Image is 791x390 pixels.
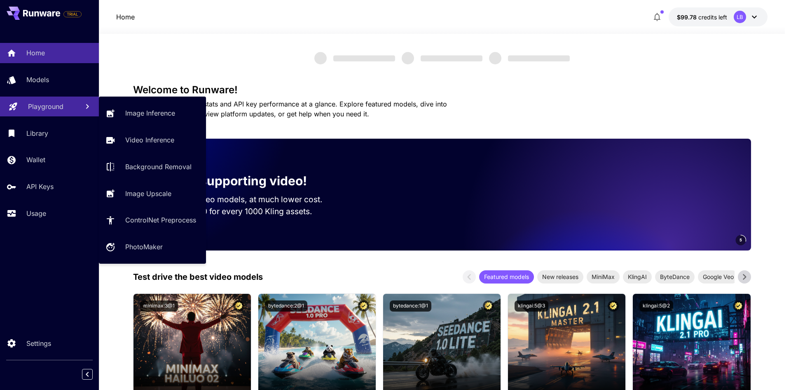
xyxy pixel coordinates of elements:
button: klingai:5@2 [639,300,673,312]
p: Home [116,12,135,22]
button: Certified Model – Vetted for best performance and includes a commercial license. [483,300,494,312]
nav: breadcrumb [116,12,135,22]
p: Playground [28,102,63,111]
p: Image Inference [125,108,175,118]
a: PhotoMaker [99,237,206,257]
p: Models [26,75,49,85]
a: Image Inference [99,103,206,123]
p: ControlNet Preprocess [125,215,196,225]
button: $99.7754 [669,7,768,26]
a: Video Inference [99,130,206,150]
button: Certified Model – Vetted for best performance and includes a commercial license. [733,300,744,312]
a: Background Removal [99,157,206,177]
span: New releases [537,272,583,281]
h3: Welcome to Runware! [133,84,751,96]
div: Collapse sidebar [88,367,99,382]
button: bytedance:1@1 [390,300,431,312]
button: Certified Model – Vetted for best performance and includes a commercial license. [233,300,244,312]
button: klingai:5@3 [515,300,548,312]
p: Video Inference [125,135,174,145]
button: minimax:3@1 [140,300,178,312]
a: ControlNet Preprocess [99,210,206,230]
button: Collapse sidebar [82,369,93,380]
span: $99.78 [677,14,698,21]
span: KlingAI [623,272,652,281]
span: ByteDance [655,272,695,281]
span: Featured models [479,272,534,281]
a: Image Upscale [99,183,206,203]
p: Usage [26,208,46,218]
p: Image Upscale [125,189,171,199]
span: credits left [698,14,727,21]
button: Certified Model – Vetted for best performance and includes a commercial license. [358,300,369,312]
div: $99.7754 [677,13,727,21]
p: PhotoMaker [125,242,163,252]
p: Background Removal [125,162,192,172]
span: Check out your usage stats and API key performance at a glance. Explore featured models, dive int... [133,100,447,118]
span: 5 [740,237,742,243]
p: Now supporting video! [169,172,307,190]
span: Add your payment card to enable full platform functionality. [63,9,82,19]
p: Home [26,48,45,58]
p: Save up to $500 for every 1000 Kling assets. [146,206,338,217]
button: bytedance:2@1 [265,300,307,312]
span: Google Veo [698,272,739,281]
span: TRIAL [64,11,81,17]
p: Library [26,128,48,138]
div: LB [734,11,746,23]
span: MiniMax [587,272,620,281]
button: Certified Model – Vetted for best performance and includes a commercial license. [608,300,619,312]
p: Run the best video models, at much lower cost. [146,194,338,206]
p: API Keys [26,182,54,191]
p: Test drive the best video models [133,271,263,283]
p: Wallet [26,155,45,165]
p: Settings [26,338,51,348]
